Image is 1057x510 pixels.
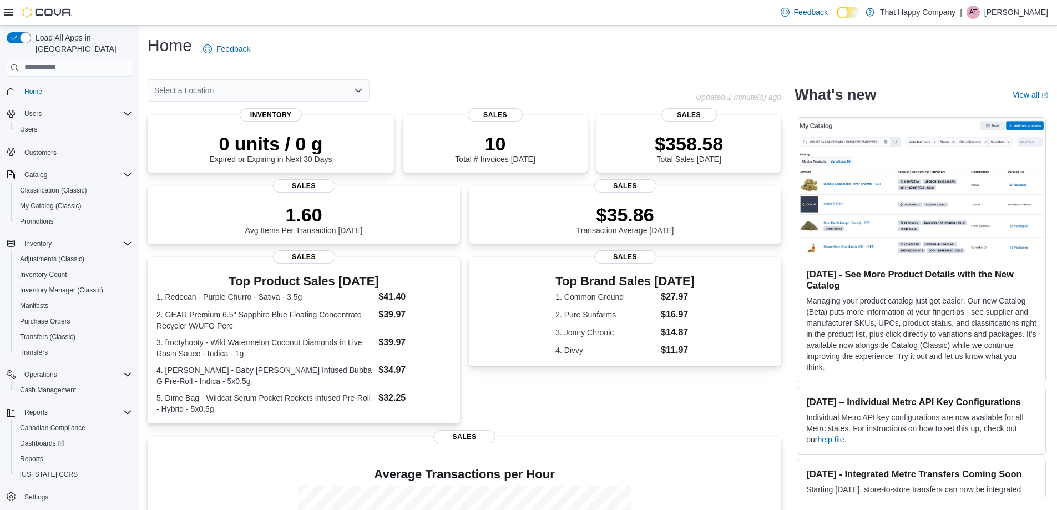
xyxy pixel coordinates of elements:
span: Home [24,87,42,96]
dd: $14.87 [661,326,695,339]
div: Expired or Expiring in Next 30 Days [210,133,332,164]
span: Users [20,125,37,134]
a: View allExternal link [1013,90,1048,99]
div: Transaction Average [DATE] [576,204,674,235]
a: Feedback [199,38,255,60]
button: Operations [2,367,136,382]
span: Operations [20,368,132,381]
div: Avg Items Per Transaction [DATE] [245,204,363,235]
h3: [DATE] – Individual Metrc API Key Configurations [806,396,1036,407]
button: Operations [20,368,62,381]
button: Transfers [11,345,136,360]
dt: 2. Pure Sunfarms [555,309,656,320]
h4: Average Transactions per Hour [156,468,772,481]
a: Canadian Compliance [16,421,90,435]
p: [PERSON_NAME] [984,6,1048,19]
span: AT [969,6,977,19]
dd: $39.97 [378,336,451,349]
button: My Catalog (Classic) [11,198,136,214]
span: Users [16,123,132,136]
a: Dashboards [11,436,136,451]
dd: $39.97 [378,308,451,321]
span: Classification (Classic) [16,184,132,197]
span: Inventory Count [16,268,132,281]
button: Canadian Compliance [11,420,136,436]
svg: External link [1041,92,1048,99]
span: My Catalog (Classic) [20,201,82,210]
input: Dark Mode [837,7,860,18]
span: Settings [24,493,48,502]
button: Adjustments (Classic) [11,251,136,267]
p: 0 units / 0 g [210,133,332,155]
span: Dashboards [16,437,132,450]
button: Reports [2,405,136,420]
div: Total # Invoices [DATE] [455,133,535,164]
a: Settings [20,491,53,504]
dt: 4. Divvy [555,345,656,356]
span: Inventory Manager (Classic) [20,286,103,295]
span: Transfers (Classic) [20,332,75,341]
button: Manifests [11,298,136,314]
button: Reports [20,406,52,419]
span: Inventory [20,237,132,250]
dd: $32.25 [378,391,451,405]
span: Customers [20,145,132,159]
button: Inventory Manager (Classic) [11,282,136,298]
span: [US_STATE] CCRS [20,470,78,479]
dd: $16.97 [661,308,695,321]
span: Home [20,84,132,98]
p: | [960,6,962,19]
h3: Top Brand Sales [DATE] [555,275,695,288]
button: Home [2,83,136,99]
button: Classification (Classic) [11,183,136,198]
a: Customers [20,146,61,159]
p: 10 [455,133,535,155]
dd: $27.97 [661,290,695,304]
h1: Home [148,34,192,57]
button: Open list of options [354,86,363,95]
a: Transfers [862,496,895,505]
h3: Top Product Sales [DATE] [156,275,451,288]
a: Home [20,85,47,98]
span: Feedback [794,7,828,18]
a: Dashboards [16,437,69,450]
a: Inventory Manager (Classic) [16,284,108,297]
span: Cash Management [16,383,132,397]
span: Purchase Orders [20,317,70,326]
h2: What's new [795,86,876,104]
button: Purchase Orders [11,314,136,329]
span: Dark Mode [837,18,837,19]
span: Dashboards [20,439,64,448]
span: My Catalog (Classic) [16,199,132,213]
button: Cash Management [11,382,136,398]
span: Promotions [16,215,132,228]
button: Users [2,106,136,122]
a: Feedback [776,1,832,23]
span: Inventory Count [20,270,67,279]
button: Catalog [2,167,136,183]
p: 1.60 [245,204,363,226]
span: Catalog [20,168,132,181]
button: Transfers (Classic) [11,329,136,345]
dd: $41.40 [378,290,451,304]
span: Cash Management [20,386,76,395]
p: Individual Metrc API key configurations are now available for all Metrc states. For instructions ... [806,412,1036,445]
dt: 1. Common Ground [555,291,656,302]
span: Adjustments (Classic) [16,253,132,266]
img: Cova [22,7,72,18]
button: Inventory [2,236,136,251]
button: Catalog [20,168,52,181]
span: Sales [468,108,523,122]
a: My Catalog (Classic) [16,199,86,213]
span: Sales [594,250,656,264]
a: Inventory Count [16,268,72,281]
span: Canadian Compliance [20,423,85,432]
p: $35.86 [576,204,674,226]
span: Transfers [16,346,132,359]
span: Reports [20,455,43,463]
span: Sales [273,179,335,193]
button: [US_STATE] CCRS [11,467,136,482]
button: Settings [2,489,136,505]
span: Customers [24,148,57,157]
button: Inventory Count [11,267,136,282]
